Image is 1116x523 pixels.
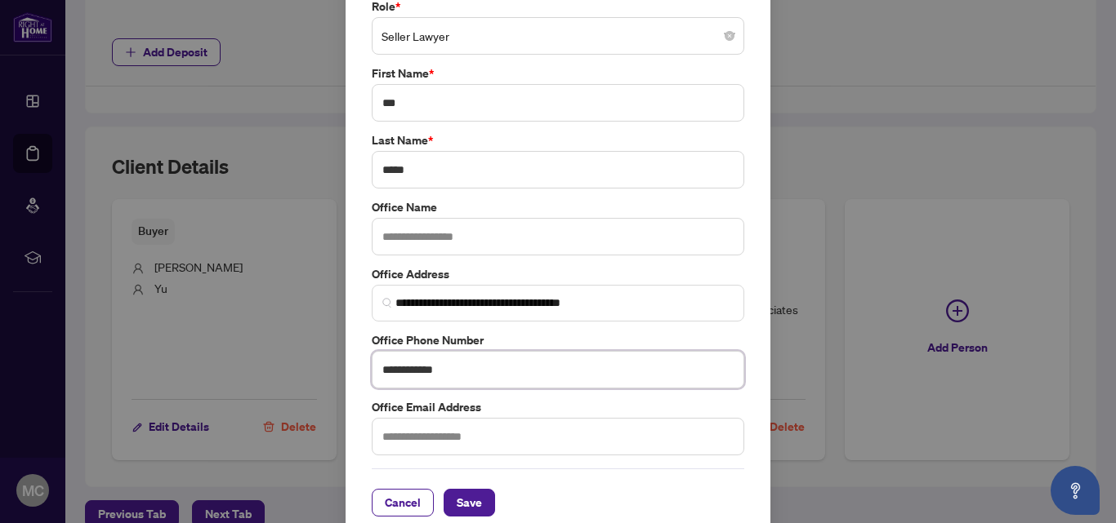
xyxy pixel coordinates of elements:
span: close-circle [725,31,734,41]
img: search_icon [382,298,392,308]
label: Office Email Address [372,398,744,416]
button: Save [444,489,495,516]
span: Seller Lawyer [382,20,734,51]
span: Cancel [385,490,421,516]
span: Save [457,490,482,516]
label: Office Phone Number [372,331,744,349]
label: First Name [372,64,744,82]
label: Office Address [372,265,744,283]
label: Office Name [372,198,744,216]
button: Open asap [1051,466,1100,515]
button: Cancel [372,489,434,516]
label: Last Name [372,131,744,149]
